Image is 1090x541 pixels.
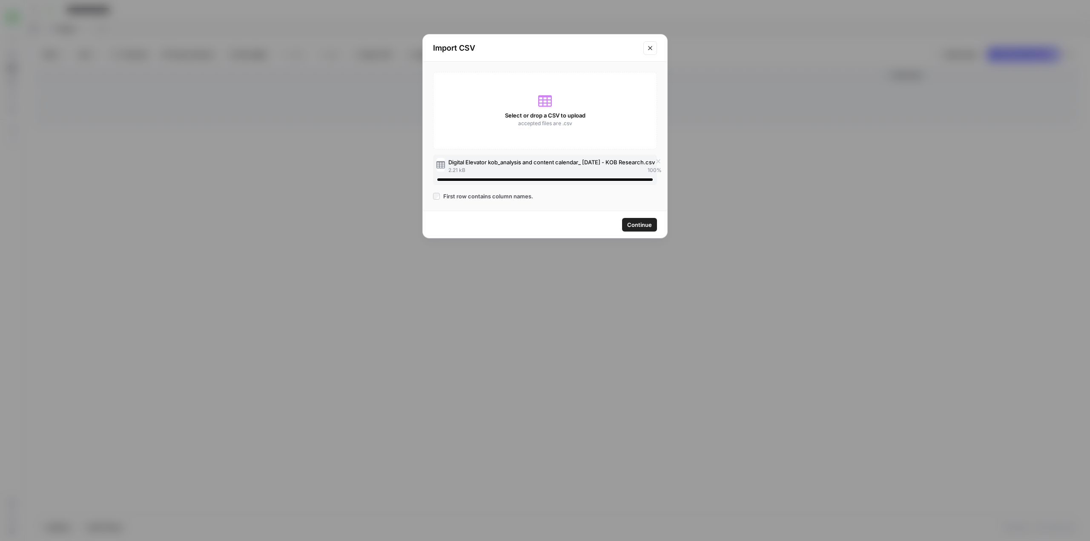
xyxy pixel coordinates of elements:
[648,166,662,174] span: 100 %
[433,42,638,54] h2: Import CSV
[433,193,440,200] input: First row contains column names.
[448,166,465,174] span: 2.21 kB
[643,41,657,55] button: Close modal
[505,111,585,120] span: Select or drop a CSV to upload
[443,192,533,200] span: First row contains column names.
[448,158,655,166] span: Digital Elevator kob_analysis and content calendar_ [DATE] - KOB Research.csv
[622,218,657,232] button: Continue
[518,120,572,127] span: accepted files are .csv
[627,220,652,229] span: Continue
